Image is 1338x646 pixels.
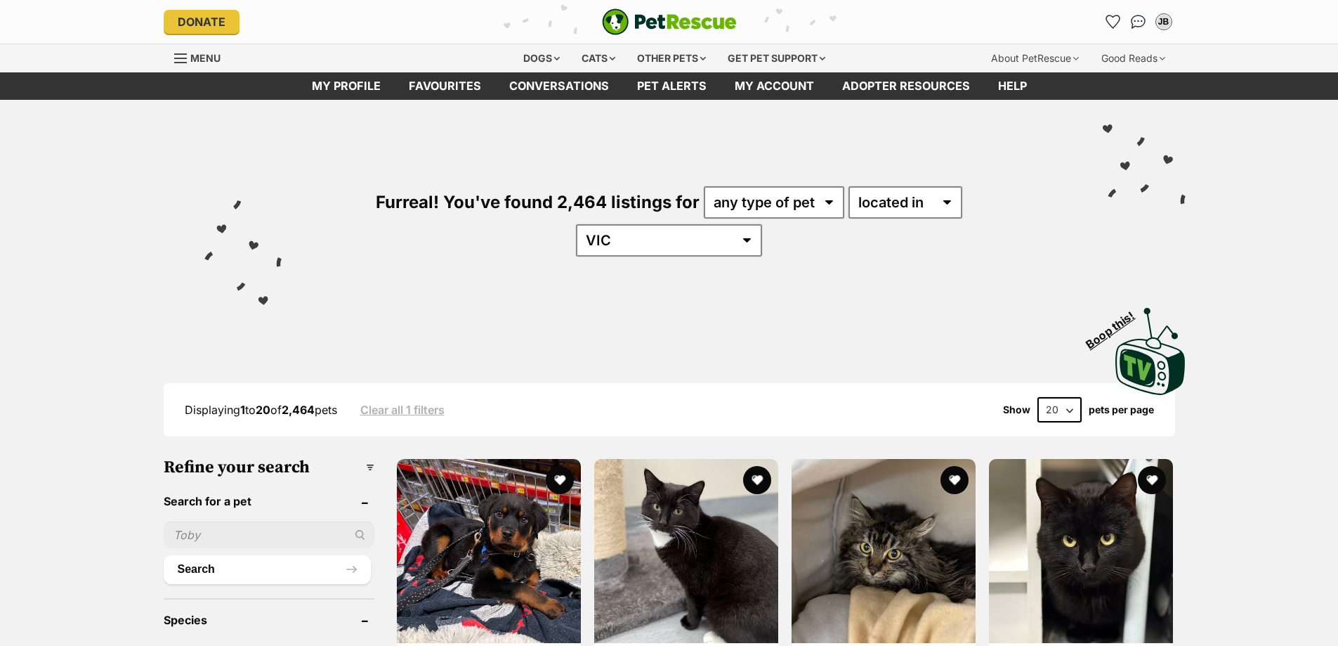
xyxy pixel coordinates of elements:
div: Get pet support [718,44,835,72]
button: favourite [743,466,771,494]
strong: 2,464 [282,403,315,417]
h3: Refine your search [164,458,374,477]
span: Show [1003,404,1030,415]
img: Dill Pickle - Domestic Medium Hair Cat [792,459,976,643]
a: Menu [174,44,230,70]
img: logo-e224e6f780fb5917bec1dbf3a21bbac754714ae5b6737aabdf751b685950b380.svg [602,8,737,35]
a: My profile [298,72,395,100]
span: Boop this! [1083,300,1148,351]
button: favourite [1139,466,1167,494]
label: pets per page [1089,404,1154,415]
div: Dogs [513,44,570,72]
a: Conversations [1127,11,1150,33]
button: My account [1153,11,1175,33]
a: Boop this! [1115,295,1186,398]
a: PetRescue [602,8,737,35]
div: Cats [572,44,625,72]
a: conversations [495,72,623,100]
header: Species [164,614,374,626]
img: chat-41dd97257d64d25036548639549fe6c8038ab92f7586957e7f3b1b290dea8141.svg [1131,15,1146,29]
a: Adopter resources [828,72,984,100]
span: Menu [190,52,221,64]
a: Donate [164,10,240,34]
img: Cody - Rottweiler Dog [397,459,581,643]
a: Help [984,72,1041,100]
a: Pet alerts [623,72,721,100]
button: favourite [546,466,574,494]
img: PetRescue TV logo [1115,308,1186,395]
div: About PetRescue [981,44,1089,72]
a: My account [721,72,828,100]
div: Good Reads [1091,44,1175,72]
a: Favourites [1102,11,1124,33]
img: Oregano - Domestic Short Hair Cat [594,459,778,643]
a: Favourites [395,72,495,100]
span: Furreal! You've found 2,464 listings for [376,192,700,212]
div: Other pets [627,44,716,72]
ul: Account quick links [1102,11,1175,33]
input: Toby [164,522,374,548]
div: JB [1157,15,1171,29]
a: Clear all 1 filters [360,403,445,416]
span: Displaying to of pets [185,403,337,417]
button: Search [164,555,371,583]
strong: 20 [256,403,270,417]
header: Search for a pet [164,495,374,508]
strong: 1 [240,403,245,417]
button: favourite [940,466,969,494]
img: Sumac - Domestic Short Hair Cat [989,459,1173,643]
